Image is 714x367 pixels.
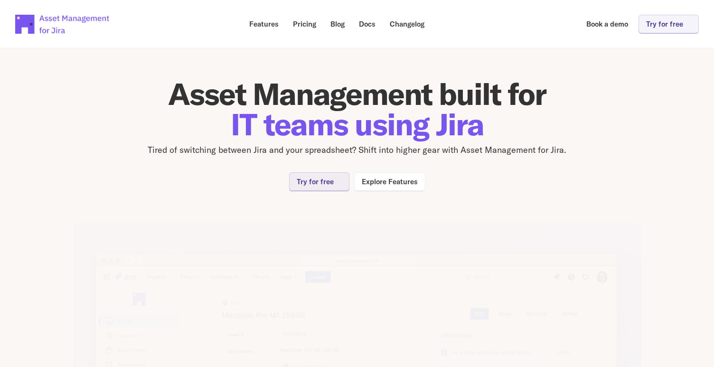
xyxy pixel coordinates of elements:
[243,15,285,33] a: Features
[297,178,334,185] p: Try for free
[286,15,323,33] a: Pricing
[586,20,628,28] p: Book a demo
[354,172,425,191] a: Explore Features
[646,20,683,28] p: Try for free
[72,79,642,140] h1: Asset Management built for
[580,15,635,33] a: Book a demo
[249,20,279,28] p: Features
[72,143,642,157] p: Tired of switching between Jira and your spreadsheet? Shift into higher gear with Asset Managemen...
[289,172,349,191] a: Try for free
[639,15,699,33] a: Try for free
[362,178,418,185] p: Explore Features
[330,20,345,28] p: Blog
[359,20,376,28] p: Docs
[390,20,424,28] p: Changelog
[383,15,431,33] a: Changelog
[293,20,316,28] p: Pricing
[352,15,382,33] a: Docs
[231,105,484,143] span: IT teams using Jira
[324,15,351,33] a: Blog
